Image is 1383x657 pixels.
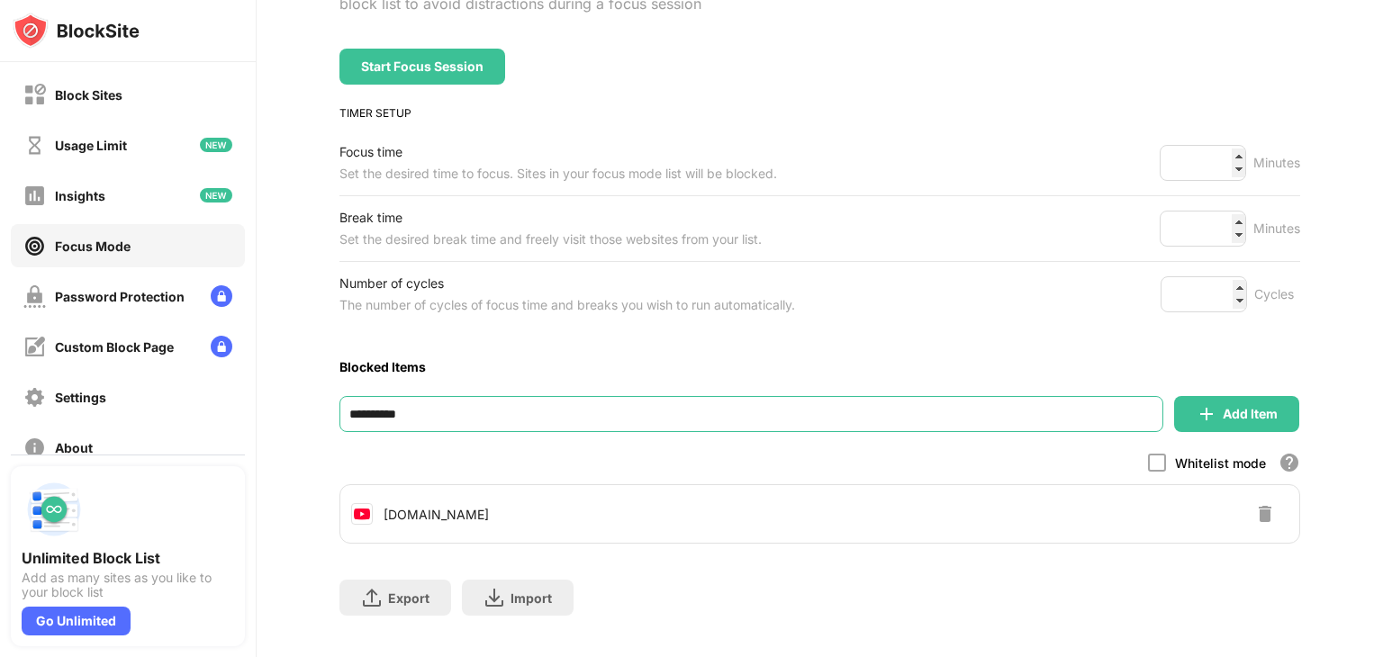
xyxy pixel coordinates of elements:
div: Settings [55,390,106,405]
div: Cycles [1254,283,1300,305]
div: Blocked Items [339,359,1300,374]
img: time-usage-off.svg [23,134,46,157]
div: Set the desired break time and freely visit those websites from your list. [339,229,762,250]
div: Usage Limit [55,138,127,153]
div: Go Unlimited [22,607,131,635]
div: Number of cycles [339,273,795,294]
div: Break time [339,207,762,229]
div: Add as many sites as you like to your block list [22,571,234,599]
img: push-block-list.svg [22,477,86,542]
img: delete-button.svg [1254,503,1276,525]
img: lock-menu.svg [211,285,232,307]
img: settings-off.svg [23,386,46,409]
img: block-off.svg [23,84,46,106]
img: customize-block-page-off.svg [23,336,46,358]
div: Add Item [1223,407,1278,421]
div: The number of cycles of focus time and breaks you wish to run automatically. [339,294,795,316]
div: Custom Block Page [55,339,174,355]
div: Whitelist mode [1175,455,1266,471]
div: Set the desired time to focus. Sites in your focus mode list will be blocked. [339,163,777,184]
div: Minutes [1253,152,1300,174]
img: focus-on.svg [23,235,46,257]
div: TIMER SETUP [339,106,1300,120]
div: Insights [55,188,105,203]
div: Export [388,590,429,606]
div: [DOMAIN_NAME] [384,507,489,522]
div: Start Focus Session [361,59,484,74]
img: password-protection-off.svg [23,285,46,308]
div: Focus time [339,141,777,163]
div: Minutes [1253,218,1300,239]
img: insights-off.svg [23,184,46,207]
img: lock-menu.svg [211,336,232,357]
img: about-off.svg [23,436,46,459]
div: Focus Mode [55,238,131,254]
img: new-icon.svg [200,188,232,202]
img: new-icon.svg [200,138,232,152]
img: favicons [351,503,373,525]
div: Password Protection [55,289,185,304]
div: Import [511,590,552,606]
div: Block Sites [55,87,122,103]
div: Unlimited Block List [22,549,234,567]
img: logo-blocksite.svg [13,13,140,49]
div: About [55,440,93,455]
